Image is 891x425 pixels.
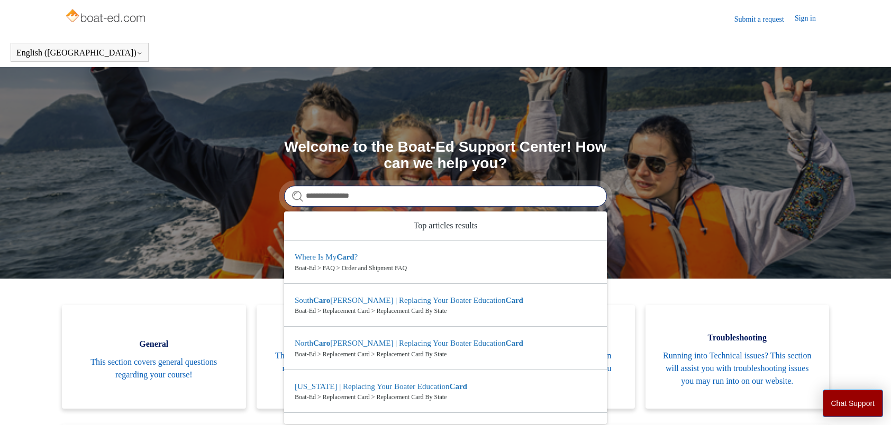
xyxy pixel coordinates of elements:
[506,339,523,347] em: Card
[284,186,607,207] input: Search
[295,263,596,273] zd-autocomplete-breadcrumbs-multibrand: Boat-Ed > FAQ > Order and Shipment FAQ
[295,392,596,402] zd-autocomplete-breadcrumbs-multibrand: Boat-Ed > Replacement Card > Replacement Card By State
[272,331,425,344] span: FAQ
[295,339,523,349] zd-autocomplete-title-multibrand: Suggested result 3 North Carolina | Replacing Your Boater Education Card
[734,14,795,25] a: Submit a request
[16,48,143,58] button: English ([GEOGRAPHIC_DATA])
[661,331,814,344] span: Troubleshooting
[795,13,826,25] a: Sign in
[78,338,230,350] span: General
[62,305,246,409] a: General This section covers general questions regarding your course!
[295,306,596,316] zd-autocomplete-breadcrumbs-multibrand: Boat-Ed > Replacement Card > Replacement Card By State
[284,139,607,172] h1: Welcome to the Boat-Ed Support Center! How can we help you?
[65,6,149,27] img: Boat-Ed Help Center home page
[257,305,441,409] a: FAQ This section will answer questions that you may have that have already been asked before!
[337,253,354,261] em: Card
[284,211,607,241] zd-autocomplete-header: Top articles results
[295,382,467,393] zd-autocomplete-title-multibrand: Suggested result 4 Iowa | Replacing Your Boater Education Card
[313,296,330,304] em: Caro
[645,305,830,409] a: Troubleshooting Running into Technical issues? This section will assist you with troubleshooting ...
[823,390,884,417] button: Chat Support
[295,349,596,359] zd-autocomplete-breadcrumbs-multibrand: Boat-Ed > Replacement Card > Replacement Card By State
[313,339,330,347] em: Caro
[450,382,467,391] em: Card
[295,253,358,263] zd-autocomplete-title-multibrand: Suggested result 1 Where Is My Card?
[272,349,425,387] span: This section will answer questions that you may have that have already been asked before!
[295,296,523,307] zd-autocomplete-title-multibrand: Suggested result 2 South Carolina | Replacing Your Boater Education Card
[78,356,230,381] span: This section covers general questions regarding your course!
[506,296,523,304] em: Card
[661,349,814,387] span: Running into Technical issues? This section will assist you with troubleshooting issues you may r...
